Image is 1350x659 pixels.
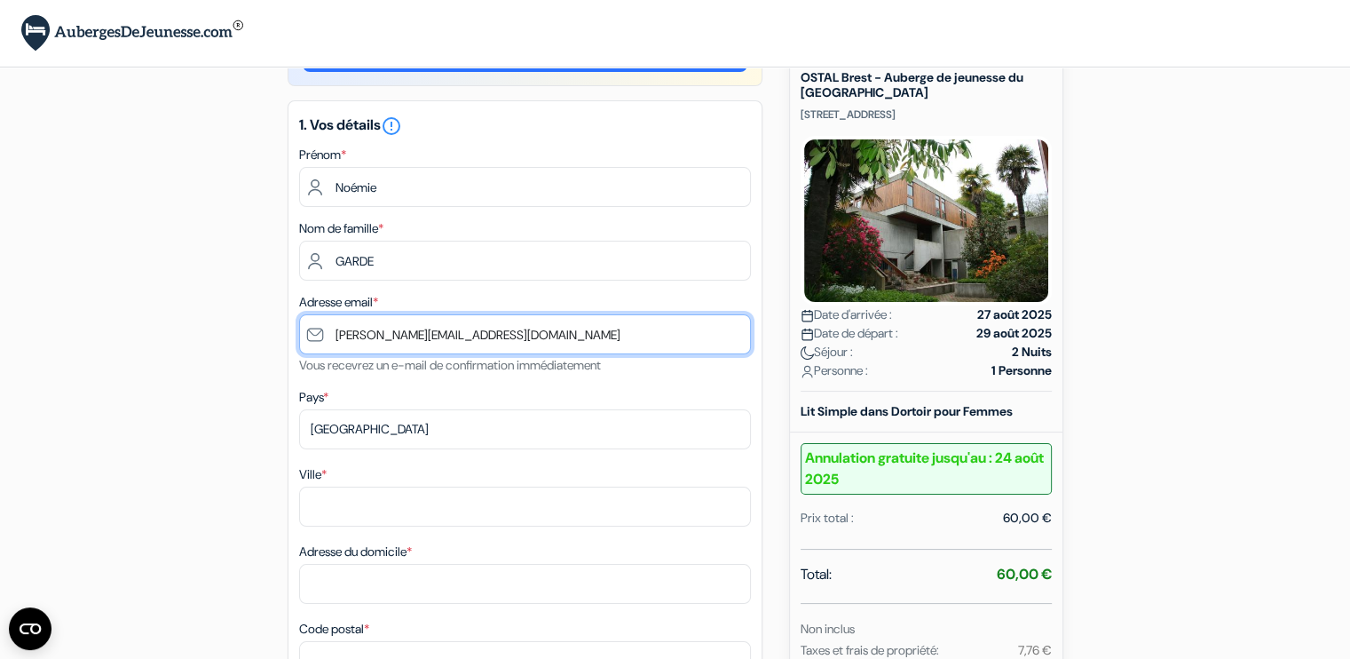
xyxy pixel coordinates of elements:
[801,107,1052,122] p: [STREET_ADDRESS]
[801,343,853,361] span: Séjour :
[1017,642,1051,658] small: 7,76 €
[976,324,1052,343] strong: 29 août 2025
[299,146,346,164] label: Prénom
[801,642,939,658] small: Taxes et frais de propriété:
[299,219,383,238] label: Nom de famille
[299,388,328,407] label: Pays
[801,361,868,380] span: Personne :
[299,115,751,137] h5: 1. Vos détails
[991,361,1052,380] strong: 1 Personne
[801,564,832,585] span: Total:
[997,565,1052,584] strong: 60,00 €
[381,115,402,137] i: error_outline
[299,241,751,281] input: Entrer le nom de famille
[299,357,601,373] small: Vous recevrez un e-mail de confirmation immédiatement
[801,509,854,528] div: Prix total :
[801,346,814,360] img: moon.svg
[801,443,1052,495] b: Annulation gratuite jusqu'au : 24 août 2025
[801,403,1013,419] b: Lit Simple dans Dortoir pour Femmes
[801,621,855,637] small: Non inclus
[801,324,898,343] span: Date de départ :
[299,465,327,484] label: Ville
[1003,509,1052,528] div: 60,00 €
[21,15,243,52] img: AubergesDeJeunesse.com
[1012,343,1052,361] strong: 2 Nuits
[299,620,369,639] label: Code postal
[299,543,412,561] label: Adresse du domicile
[381,115,402,134] a: error_outline
[299,293,378,312] label: Adresse email
[299,314,751,354] input: Entrer adresse e-mail
[801,70,1052,100] h5: OSTAL Brest - Auberge de jeunesse du [GEOGRAPHIC_DATA]
[299,167,751,207] input: Entrez votre prénom
[9,607,51,650] button: Ouvrir le widget CMP
[801,309,814,322] img: calendar.svg
[801,328,814,341] img: calendar.svg
[801,306,892,324] span: Date d'arrivée :
[977,306,1052,324] strong: 27 août 2025
[801,365,814,378] img: user_icon.svg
